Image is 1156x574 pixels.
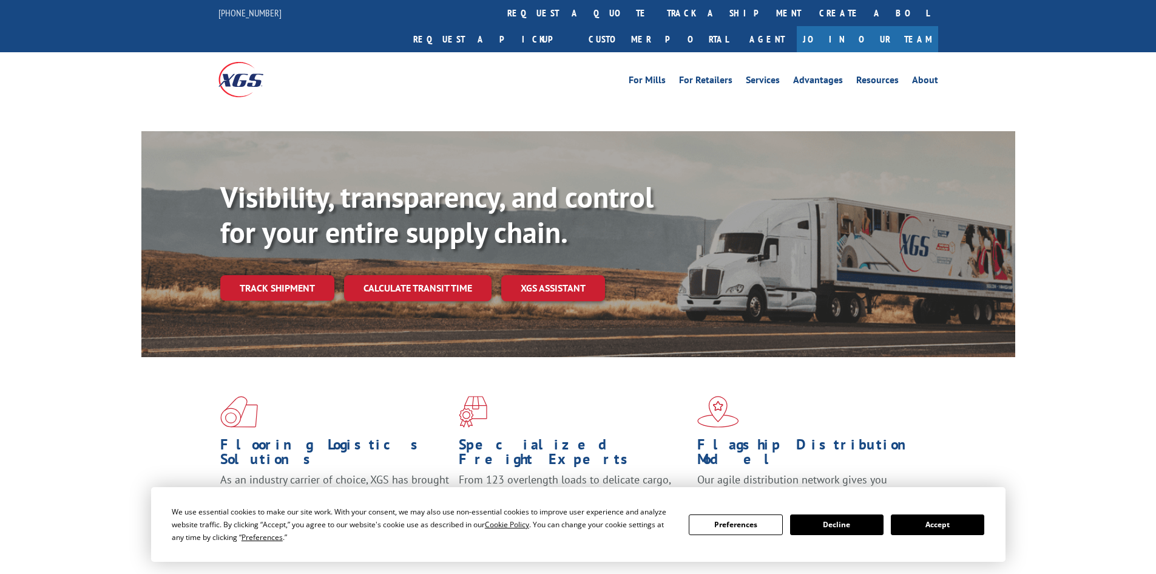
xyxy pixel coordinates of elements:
a: XGS ASSISTANT [501,275,605,301]
div: Cookie Consent Prompt [151,487,1006,562]
img: xgs-icon-focused-on-flooring-red [459,396,487,428]
img: xgs-icon-flagship-distribution-model-red [697,396,739,428]
a: Customer Portal [580,26,737,52]
button: Decline [790,514,884,535]
img: xgs-icon-total-supply-chain-intelligence-red [220,396,258,428]
b: Visibility, transparency, and control for your entire supply chain. [220,178,654,251]
a: Calculate transit time [344,275,492,301]
span: Cookie Policy [485,519,529,530]
a: Advantages [793,75,843,89]
span: Our agile distribution network gives you nationwide inventory management on demand. [697,473,921,501]
div: We use essential cookies to make our site work. With your consent, we may also use non-essential ... [172,505,674,544]
button: Accept [891,514,984,535]
h1: Flooring Logistics Solutions [220,437,450,473]
a: Agent [737,26,797,52]
button: Preferences [689,514,782,535]
p: From 123 overlength loads to delicate cargo, our experienced staff knows the best way to move you... [459,473,688,527]
a: For Mills [629,75,666,89]
span: Preferences [242,532,283,542]
a: About [912,75,938,89]
a: [PHONE_NUMBER] [218,7,282,19]
a: For Retailers [679,75,732,89]
span: As an industry carrier of choice, XGS has brought innovation and dedication to flooring logistics... [220,473,449,516]
h1: Flagship Distribution Model [697,437,927,473]
a: Resources [856,75,899,89]
a: Track shipment [220,275,334,301]
a: Services [746,75,780,89]
a: Request a pickup [404,26,580,52]
a: Join Our Team [797,26,938,52]
h1: Specialized Freight Experts [459,437,688,473]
